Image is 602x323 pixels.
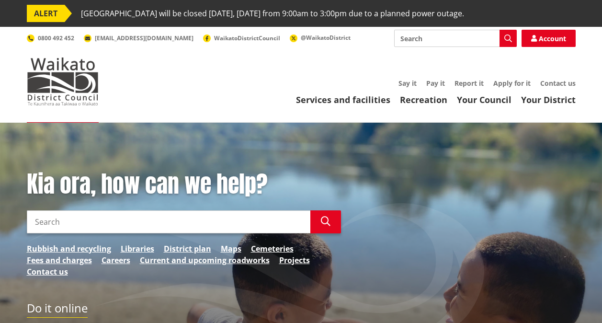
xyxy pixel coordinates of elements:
[27,171,341,198] h1: Kia ora, how can we help?
[27,254,92,266] a: Fees and charges
[398,79,417,88] a: Say it
[27,5,65,22] span: ALERT
[493,79,531,88] a: Apply for it
[457,94,511,105] a: Your Council
[140,254,270,266] a: Current and upcoming roadworks
[81,5,464,22] span: [GEOGRAPHIC_DATA] will be closed [DATE], [DATE] from 9:00am to 3:00pm due to a planned power outage.
[290,34,351,42] a: @WaikatoDistrict
[454,79,484,88] a: Report it
[521,94,576,105] a: Your District
[540,79,576,88] a: Contact us
[394,30,517,47] input: Search input
[27,301,88,318] h2: Do it online
[251,243,294,254] a: Cemeteries
[84,34,193,42] a: [EMAIL_ADDRESS][DOMAIN_NAME]
[221,243,241,254] a: Maps
[522,30,576,47] a: Account
[102,254,130,266] a: Careers
[27,58,99,105] img: Waikato District Council - Te Kaunihera aa Takiwaa o Waikato
[426,79,445,88] a: Pay it
[203,34,280,42] a: WaikatoDistrictCouncil
[27,210,310,233] input: Search input
[301,34,351,42] span: @WaikatoDistrict
[164,243,211,254] a: District plan
[27,34,74,42] a: 0800 492 452
[279,254,310,266] a: Projects
[214,34,280,42] span: WaikatoDistrictCouncil
[400,94,447,105] a: Recreation
[38,34,74,42] span: 0800 492 452
[27,266,68,277] a: Contact us
[27,243,111,254] a: Rubbish and recycling
[296,94,390,105] a: Services and facilities
[95,34,193,42] span: [EMAIL_ADDRESS][DOMAIN_NAME]
[121,243,154,254] a: Libraries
